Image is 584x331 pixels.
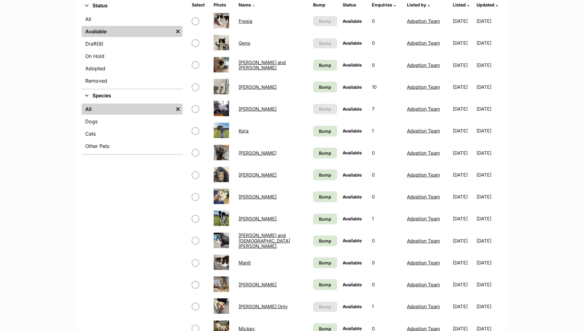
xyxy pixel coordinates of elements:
[82,38,183,49] a: Draft
[407,2,429,7] a: Listed by
[343,84,362,90] span: Available
[82,12,183,89] div: Status
[239,216,276,222] a: [PERSON_NAME]
[97,40,103,47] span: (9)
[82,75,183,86] a: Removed
[477,76,502,98] td: [DATE]
[450,10,476,32] td: [DATE]
[239,2,254,7] a: Name
[477,296,502,317] td: [DATE]
[369,98,404,120] td: 7
[477,120,502,141] td: [DATE]
[343,216,362,221] span: Available
[343,260,362,265] span: Available
[407,172,440,178] a: Adoption Team
[450,164,476,186] td: [DATE]
[369,55,404,76] td: 0
[453,2,466,7] span: Listed
[319,216,331,222] span: Bump
[407,150,440,156] a: Adoption Team
[319,259,331,266] span: Bump
[407,216,440,222] a: Adoption Team
[369,10,404,32] td: 0
[450,252,476,273] td: [DATE]
[239,2,251,7] span: Name
[313,279,337,290] a: Bump
[82,51,183,62] a: On Hold
[319,106,331,112] span: Bump
[343,18,362,24] span: Available
[477,252,502,273] td: [DATE]
[407,282,440,288] a: Adoption Team
[343,304,362,309] span: Available
[239,282,276,288] a: [PERSON_NAME]
[369,186,404,207] td: 0
[313,170,337,180] a: Bump
[313,38,337,48] button: Bump
[82,2,183,10] button: Status
[407,40,440,46] a: Adoption Team
[450,32,476,54] td: [DATE]
[369,142,404,164] td: 0
[477,55,502,76] td: [DATE]
[319,128,331,134] span: Bump
[239,84,276,90] a: [PERSON_NAME]
[450,296,476,317] td: [DATE]
[450,142,476,164] td: [DATE]
[319,40,331,47] span: Bump
[313,82,337,92] a: Bump
[313,16,337,26] button: Bump
[319,172,331,178] span: Bump
[82,63,183,74] a: Adopted
[313,191,337,202] a: Bump
[477,32,502,54] td: [DATE]
[407,128,440,134] a: Adoption Team
[407,304,440,309] a: Adoption Team
[239,304,288,309] a: [PERSON_NAME] Only
[477,186,502,207] td: [DATE]
[239,232,290,249] a: [PERSON_NAME] and [DEMOGRAPHIC_DATA] [PERSON_NAME]
[477,274,502,295] td: [DATE]
[82,104,173,115] a: All
[369,252,404,273] td: 0
[369,120,404,141] td: 1
[450,55,476,76] td: [DATE]
[319,281,331,288] span: Bump
[343,172,362,178] span: Available
[407,18,440,24] a: Adoption Team
[319,150,331,156] span: Bump
[313,257,337,268] a: Bump
[450,274,476,295] td: [DATE]
[450,98,476,120] td: [DATE]
[369,208,404,229] td: 1
[407,260,440,266] a: Adoption Team
[82,92,183,100] button: Species
[239,172,276,178] a: [PERSON_NAME]
[369,296,404,317] td: 1
[450,120,476,141] td: [DATE]
[239,128,248,134] a: Kora
[173,26,183,37] a: Remove filter
[82,128,183,139] a: Cats
[477,142,502,164] td: [DATE]
[313,302,337,312] button: Bump
[82,14,183,25] a: All
[477,2,498,7] a: Updated
[343,128,362,133] span: Available
[407,84,440,90] a: Adoption Team
[319,18,331,24] span: Bump
[173,104,183,115] a: Remove filter
[239,18,252,24] a: Fresia
[313,104,337,114] button: Bump
[239,194,276,200] a: [PERSON_NAME]
[372,2,396,7] a: Enquiries
[319,304,331,310] span: Bump
[82,26,173,37] a: Available
[372,2,392,7] span: translation missing: en.admin.listings.index.attributes.enquiries
[369,32,404,54] td: 0
[82,102,183,154] div: Species
[313,148,337,158] a: Bump
[477,208,502,229] td: [DATE]
[343,282,362,287] span: Available
[450,208,476,229] td: [DATE]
